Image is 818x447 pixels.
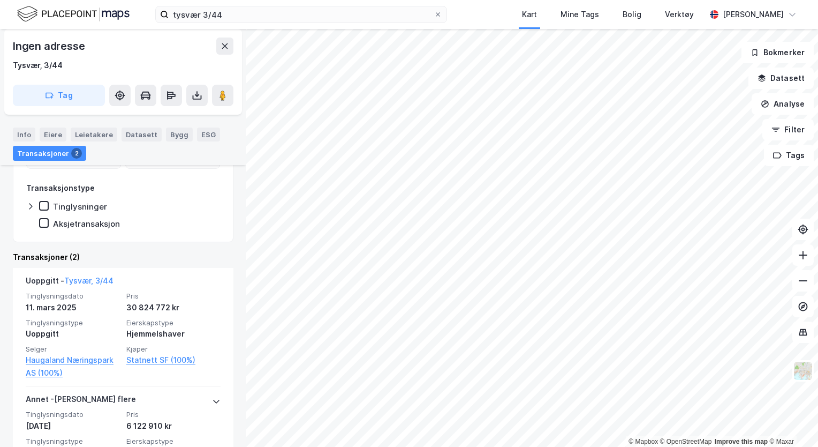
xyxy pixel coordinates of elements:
a: Tysvær, 3/44 [64,276,113,285]
span: Pris [126,410,221,419]
div: Uoppgitt - [26,274,113,292]
input: Søk på adresse, matrikkel, gårdeiere, leietakere eller personer [169,6,434,23]
div: 2 [71,148,82,159]
div: Datasett [122,128,162,141]
div: 30 824 772 kr [126,301,221,314]
div: Uoppgitt [26,327,120,340]
span: Eierskapstype [126,318,221,327]
div: Transaksjonstype [26,182,95,195]
span: Kjøper [126,345,221,354]
span: Tinglysningstype [26,318,120,327]
a: OpenStreetMap [660,438,712,445]
div: Mine Tags [561,8,599,21]
div: Bolig [623,8,641,21]
button: Analyse [752,93,814,115]
a: Statnett SF (100%) [126,354,221,367]
div: Transaksjoner [13,146,86,161]
div: Bygg [166,128,193,141]
div: Tysvær, 3/44 [13,59,63,72]
a: Mapbox [628,438,658,445]
span: Tinglysningsdato [26,410,120,419]
iframe: Chat Widget [764,396,818,447]
span: Eierskapstype [126,437,221,446]
div: Hjemmelshaver [126,327,221,340]
button: Tag [13,85,105,106]
div: Ingen adresse [13,38,87,55]
div: Annet - [PERSON_NAME] flere [26,393,136,410]
div: Info [13,128,35,141]
img: Z [793,361,813,381]
div: Aksjetransaksjon [53,219,120,229]
span: Tinglysningstype [26,437,120,446]
button: Bokmerker [741,42,814,63]
div: Verktøy [665,8,694,21]
div: Kart [522,8,537,21]
div: Eiere [40,128,66,141]
div: Leietakere [71,128,117,141]
div: 6 122 910 kr [126,420,221,433]
a: Haugaland Næringspark AS (100%) [26,354,120,379]
div: [PERSON_NAME] [723,8,784,21]
a: Improve this map [715,438,768,445]
button: Filter [762,119,814,140]
span: Tinglysningsdato [26,292,120,301]
div: [DATE] [26,420,120,433]
div: Kontrollprogram for chat [764,396,818,447]
div: Transaksjoner (2) [13,251,233,264]
img: logo.f888ab2527a4732fd821a326f86c7f29.svg [17,5,130,24]
button: Tags [764,145,814,166]
div: 11. mars 2025 [26,301,120,314]
div: ESG [197,128,220,141]
div: Tinglysninger [53,202,107,212]
span: Selger [26,345,120,354]
span: Pris [126,292,221,301]
button: Datasett [748,68,814,89]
